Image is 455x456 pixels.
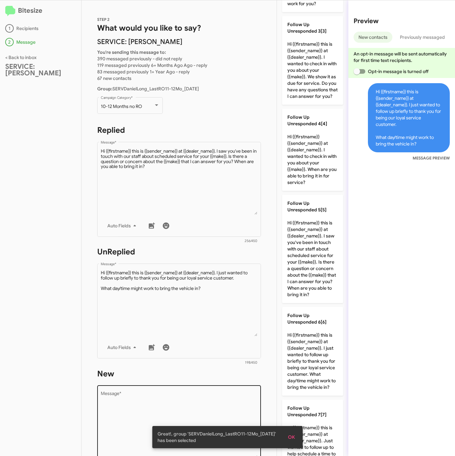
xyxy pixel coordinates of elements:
div: SERVICE: [PERSON_NAME] [5,63,76,76]
span: Great!, group 'SERVDanielLong_LastRO11-12Mo_[DATE]' has been selected [158,431,280,444]
span: Previously messaged [400,32,445,43]
p: Hi {{firstname}} this is {{sender_name}} at {{dealer_name}}. I saw you've been in touch with our ... [282,195,343,303]
span: 119 messaged previously 6+ Months Ago Ago - reply [97,62,207,68]
span: Follow Up Unresponded 6[6] [287,312,326,325]
span: 83 messaged previously 1+ Year Ago - reply [97,69,190,75]
mat-hint: 256/450 [245,239,257,243]
button: New contacts [354,32,392,43]
span: 390 messaged previously - did not reply [97,56,182,62]
h2: Preview [354,16,450,26]
div: 1 [5,24,14,33]
div: Message [5,38,76,46]
h1: What would you like to say? [97,23,261,33]
button: Auto Fields [102,342,144,353]
button: OK [283,431,300,443]
a: < Back to inbox [5,54,37,60]
span: Follow Up Unresponded 3[3] [287,22,326,34]
div: 2 [5,38,14,46]
h1: Replied [97,125,261,135]
span: Follow Up Unresponded 4[4] [287,114,327,127]
button: Auto Fields [102,220,144,232]
h1: UnReplied [97,247,261,257]
p: Hi {{firstname}} this is {{sender_name}} at {{dealer_name}}. I wanted to check in with you about ... [282,16,343,105]
span: Follow Up Unresponded 5[5] [287,200,326,213]
small: MESSAGE PREVIEW [413,96,450,103]
p: Hi {{firstname}} {{sender_name}} at {{dealer_name}}. I wanted to check in with you about your {{m... [282,109,343,191]
span: STEP 2 [97,17,110,22]
span: 10-12 Months no RO [101,103,142,109]
span: OK [288,431,295,443]
p: An opt-in message will be sent automatically for first time text recipients. [354,51,450,64]
p: SERVICE: [PERSON_NAME] [97,38,261,45]
span: SERVDanielLong_LastRO11-12Mo_[DATE] [97,86,199,92]
h1: New [97,369,261,379]
span: Auto Fields [107,220,139,232]
span: Opt-in message is turned off [368,68,429,75]
span: Follow Up Unresponded 7[7] [287,405,326,418]
p: Hi {{firstname}} this is {{sender_name}} at {{dealer_name}}. I just wanted to follow up briefly t... [282,307,343,396]
h2: Bitesize [5,6,76,16]
b: You're sending this message to: [97,49,166,55]
img: logo-minimal.svg [5,6,15,16]
div: Recipients [5,24,76,33]
span: 67 new contacts [97,75,131,81]
span: New contacts [358,32,387,43]
span: Auto Fields [107,342,139,353]
b: Group: [97,86,113,92]
button: Previously messaged [395,32,450,43]
mat-hint: 0/450 [248,361,257,365]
